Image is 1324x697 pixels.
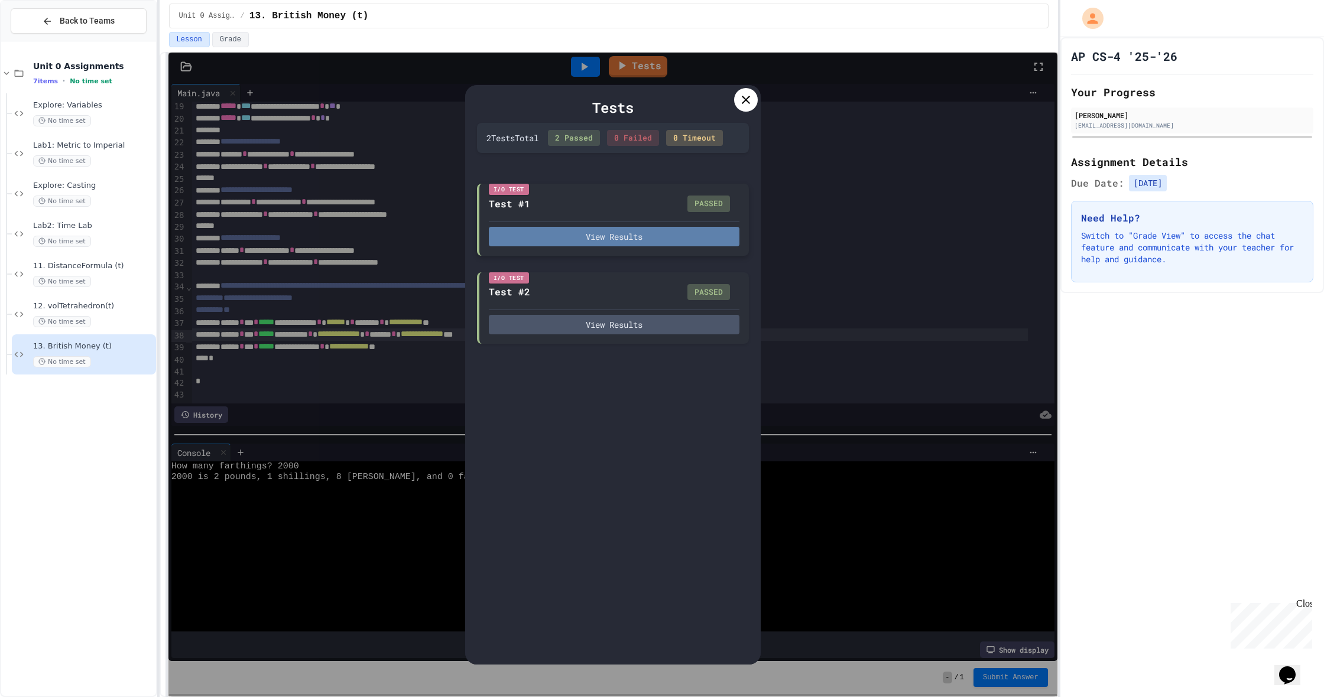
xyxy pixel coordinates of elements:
iframe: chat widget [1274,650,1312,685]
span: No time set [33,196,91,207]
span: Lab2: Time Lab [33,221,154,231]
span: Lab1: Metric to Imperial [33,141,154,151]
span: No time set [33,155,91,167]
span: 7 items [33,77,58,85]
div: 0 Failed [607,130,659,146]
span: Unit 0 Assignments [179,11,236,21]
span: 11. DistanceFormula (t) [33,261,154,271]
span: 13. British Money (t) [249,9,369,23]
span: / [241,11,245,21]
div: 0 Timeout [666,130,723,146]
div: 2 Test s Total [486,132,538,144]
button: Grade [212,32,249,47]
span: [DATE] [1129,175,1167,191]
span: • [63,76,65,86]
button: View Results [489,227,739,246]
div: Test #2 [489,285,530,299]
iframe: chat widget [1226,598,1312,649]
span: No time set [70,77,112,85]
span: No time set [33,316,91,327]
span: Explore: Variables [33,100,154,110]
span: 13. British Money (t) [33,341,154,351]
div: PASSED [687,196,730,212]
button: Lesson [169,32,210,47]
div: PASSED [687,284,730,301]
span: Unit 0 Assignments [33,61,154,71]
div: Chat with us now!Close [5,5,82,75]
div: 2 Passed [548,130,600,146]
h3: Need Help? [1081,211,1303,225]
p: Switch to "Grade View" to access the chat feature and communicate with your teacher for help and ... [1081,230,1303,265]
span: 12. volTetrahedron(t) [33,301,154,311]
div: [EMAIL_ADDRESS][DOMAIN_NAME] [1075,121,1310,130]
span: Explore: Casting [33,181,154,191]
button: View Results [489,315,739,334]
h2: Assignment Details [1071,154,1313,170]
h2: Your Progress [1071,84,1313,100]
span: No time set [33,356,91,367]
span: Due Date: [1071,176,1124,190]
span: No time set [33,276,91,287]
span: No time set [33,236,91,247]
div: I/O Test [489,272,529,284]
span: No time set [33,115,91,126]
div: My Account [1070,5,1106,32]
div: I/O Test [489,184,529,195]
div: Test #1 [489,197,530,211]
div: Tests [477,97,749,118]
div: [PERSON_NAME] [1075,110,1310,120]
span: Back to Teams [60,15,115,27]
button: Back to Teams [11,8,147,34]
h1: AP CS-4 '25-'26 [1071,48,1177,64]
